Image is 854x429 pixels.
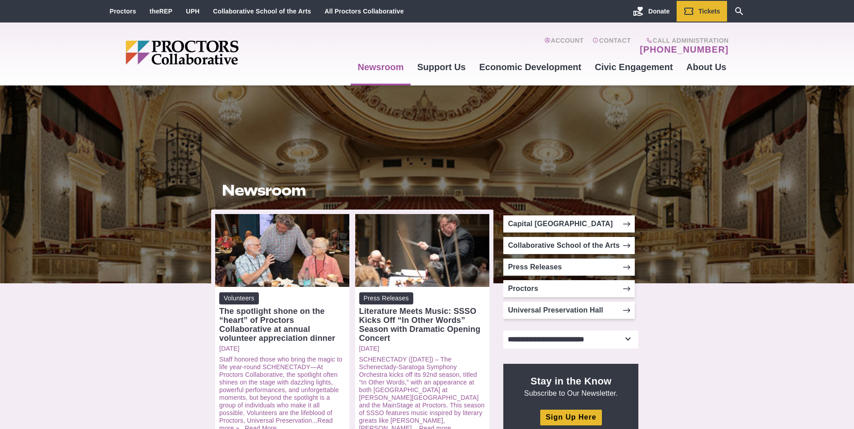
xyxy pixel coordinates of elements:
p: Subscribe to Our Newsletter. [514,375,628,398]
a: [PHONE_NUMBER] [640,44,728,55]
a: Volunteers The spotlight shone on the “heart” of Proctors Collaborative at annual volunteer appre... [219,292,345,343]
a: Contact [592,37,631,55]
a: Press Releases Literature Meets Music: SSSO Kicks Off “In Other Words” Season with Dramatic Openi... [359,292,485,343]
a: Staff honored those who bring the magic to life year-round SCHENECTADY—At Proctors Collaborative,... [219,356,342,424]
span: Press Releases [359,292,413,304]
a: Tickets [677,1,727,22]
a: Press Releases [503,259,635,276]
a: Proctors [110,8,136,15]
a: [DATE] [219,345,345,353]
a: About Us [680,55,733,79]
span: Donate [648,8,669,15]
select: Select category [503,331,638,349]
a: Sign Up Here [540,410,601,425]
a: Civic Engagement [588,55,679,79]
a: Support Us [411,55,473,79]
a: UPH [186,8,199,15]
span: Volunteers [219,292,259,304]
a: Account [544,37,583,55]
a: Proctors [503,280,635,297]
div: The spotlight shone on the “heart” of Proctors Collaborative at annual volunteer appreciation dinner [219,307,345,343]
a: Collaborative School of the Arts [503,237,635,254]
div: Literature Meets Music: SSSO Kicks Off “In Other Words” Season with Dramatic Opening Concert [359,307,485,343]
h1: Newsroom [222,182,483,199]
strong: Stay in the Know [531,375,612,387]
a: Collaborative School of the Arts [213,8,311,15]
span: Tickets [699,8,720,15]
a: theREP [149,8,172,15]
a: Search [727,1,751,22]
span: Call Administration [637,37,728,44]
a: Donate [626,1,676,22]
a: Economic Development [473,55,588,79]
a: All Proctors Collaborative [325,8,404,15]
a: Capital [GEOGRAPHIC_DATA] [503,215,635,232]
a: [DATE] [359,345,485,353]
img: Proctors logo [126,40,308,65]
a: Universal Preservation Hall [503,302,635,319]
a: Newsroom [351,55,410,79]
